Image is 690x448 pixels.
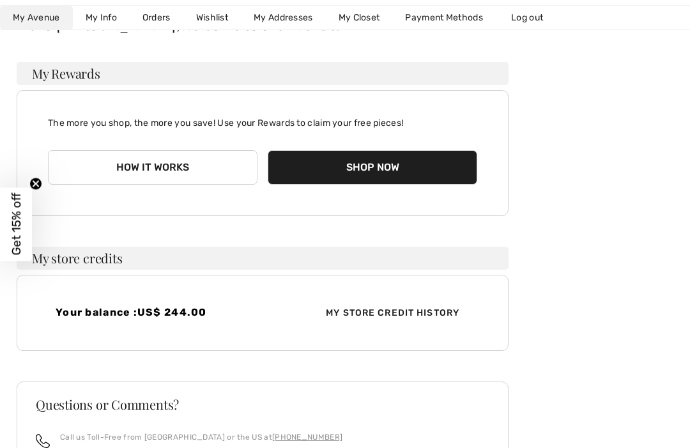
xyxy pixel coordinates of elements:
[241,6,326,29] a: My Addresses
[316,306,470,320] span: My Store Credit History
[268,150,477,185] button: Shop Now
[56,306,255,318] h4: Your balance :
[272,433,342,442] a: [PHONE_NUMBER]
[180,16,340,31] span: Welcome to the Avenue!
[36,398,489,411] h3: Questions or Comments?
[13,11,60,24] span: My Avenue
[17,62,509,85] h3: My Rewards
[60,431,342,443] p: Call us Toll-Free from [GEOGRAPHIC_DATA] or the US at
[130,6,183,29] a: Orders
[73,6,130,29] a: My Info
[36,434,50,448] img: call
[137,306,207,318] span: US$ 244.00
[48,150,257,185] button: How it works
[29,177,42,190] button: Close teaser
[17,16,509,31] div: Hello [PERSON_NAME],
[48,106,477,130] p: The more you shop, the more you save! Use your Rewards to claim your free pieces!
[498,6,569,29] a: Log out
[392,6,496,29] a: Payment Methods
[183,6,241,29] a: Wishlist
[17,247,509,270] h3: My store credits
[326,6,393,29] a: My Closet
[9,193,24,256] span: Get 15% off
